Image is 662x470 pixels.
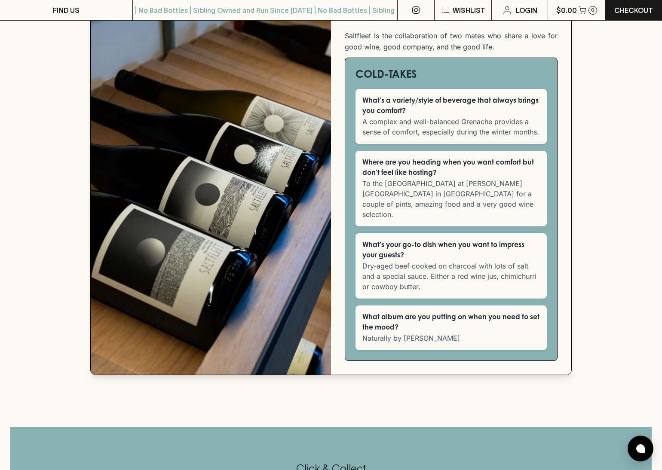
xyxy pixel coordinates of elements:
h3: What’s a variety/style of beverage that always brings you comfort? [362,96,540,116]
p: 0 [591,8,595,12]
img: bubble-icon [636,444,645,453]
p: Saltfleet is the collaboration of two mates who share a love for good wine, good company, and the... [345,30,558,52]
p: Wishlist [453,5,485,15]
p: Login [516,5,537,15]
p: To the [GEOGRAPHIC_DATA] at [PERSON_NAME][GEOGRAPHIC_DATA] in [GEOGRAPHIC_DATA] for a couple of p... [362,178,540,220]
h3: Where are you heading when you want comfort but don’t feel like hosting? [362,158,540,178]
p: A complex and well-balanced Grenache provides a sense of comfort, especially during the winter mo... [362,116,540,137]
h2: COLD-TAKES [356,68,547,82]
p: $0.00 [556,5,577,15]
h3: What’s your go-to dish when you want to impress your guests? [362,240,540,261]
h3: What album are you putting on when you need to set the mood? [362,312,540,333]
p: FIND US [53,5,80,15]
p: Dry-aged beef cooked on charcoal with lots of salt and a special sauce. Either a red wine jus, ch... [362,261,540,292]
p: Checkout [614,5,653,15]
p: Naturally by [PERSON_NAME] [362,333,540,343]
